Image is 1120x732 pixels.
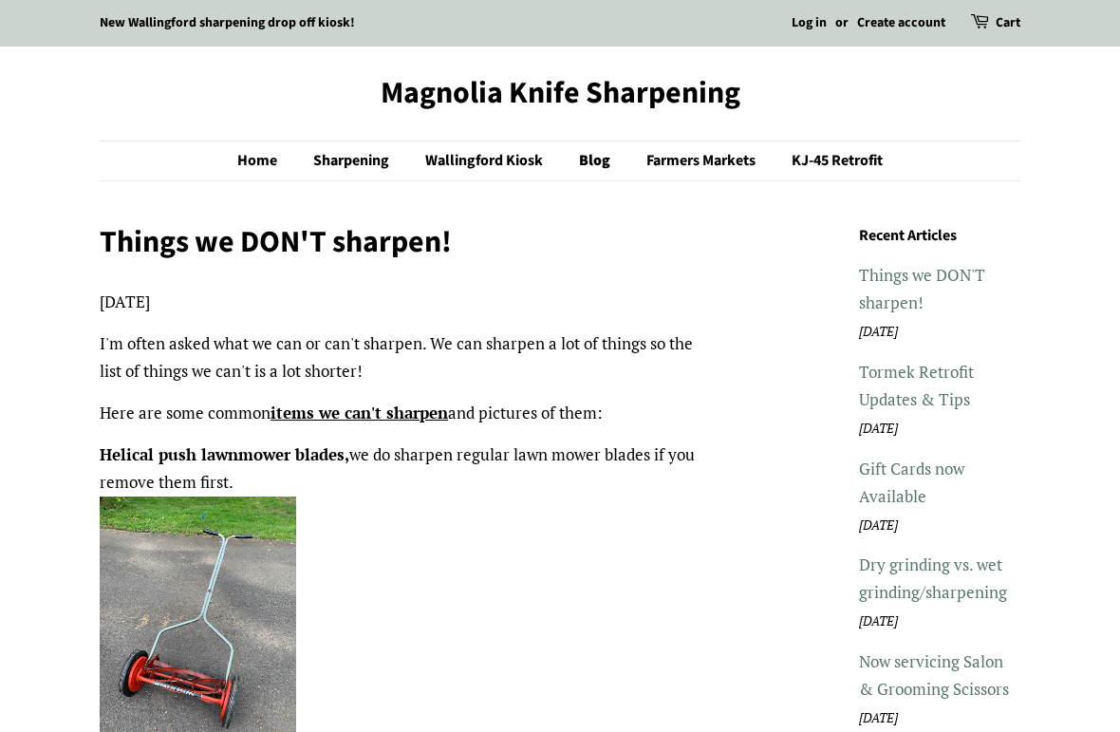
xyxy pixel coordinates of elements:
[299,141,408,180] a: Sharpening
[859,420,898,437] em: [DATE]
[100,400,704,427] p: Here are some common and pictures of them:
[859,709,898,726] em: [DATE]
[857,13,945,32] a: Create account
[859,612,898,629] em: [DATE]
[777,141,883,180] a: KJ-45 Retrofit
[100,330,704,385] p: I'm often asked what we can or can't sharpen. We can sharpen a lot of things so the list of thing...
[100,75,1020,111] a: Magnolia Knife Sharpening
[835,12,849,35] li: or
[859,650,1009,700] a: Now servicing Salon & Grooming Scissors
[996,12,1020,35] a: Cart
[859,323,898,340] em: [DATE]
[859,264,985,313] a: Things we DON'T sharpen!
[100,13,355,32] a: New Wallingford sharpening drop off kiosk!
[859,516,898,534] em: [DATE]
[859,554,1007,603] a: Dry grinding vs. wet grinding/sharpening
[271,402,448,423] strong: items we can't sharpen
[100,224,704,260] h1: Things we DON'T sharpen!
[859,458,964,507] a: Gift Cards now Available
[411,141,562,180] a: Wallingford Kiosk
[100,291,150,312] time: [DATE]
[632,141,775,180] a: Farmers Markets
[859,224,1020,249] h3: Recent Articles
[565,141,629,180] a: Blog
[100,443,349,465] strong: Helical push lawnmower blades,
[237,141,296,180] a: Home
[792,13,827,32] a: Log in
[859,361,974,410] a: Tormek Retrofit Updates & Tips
